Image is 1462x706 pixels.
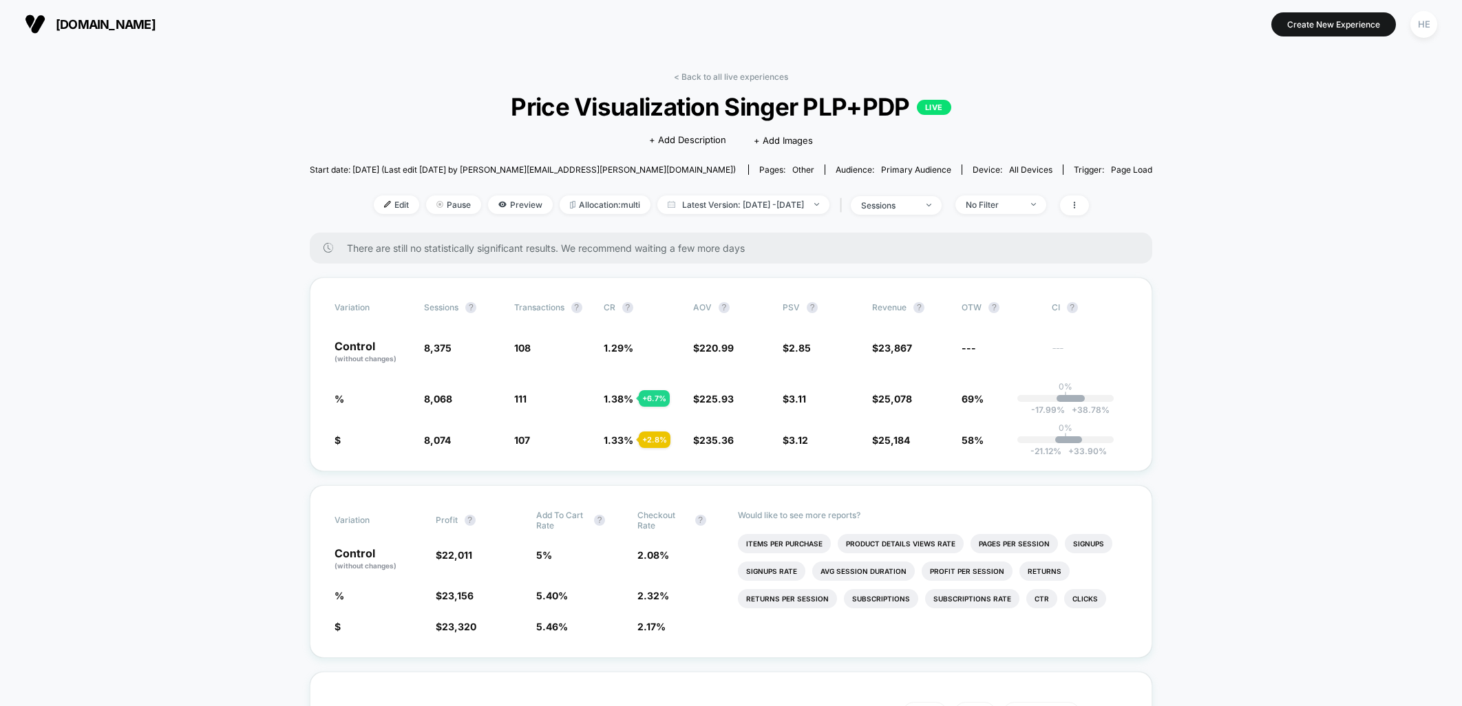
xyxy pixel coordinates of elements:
li: Returns Per Session [738,589,837,608]
span: $ [335,621,341,632]
span: $ [783,342,811,354]
span: 220.99 [699,342,734,354]
span: 5.40 % [536,590,568,601]
span: $ [436,549,472,561]
span: $ [872,434,910,446]
span: Sessions [424,302,458,312]
div: sessions [861,200,916,211]
img: Visually logo [25,14,45,34]
span: There are still no statistically significant results. We recommend waiting a few more days [347,242,1125,254]
span: + Add Description [649,133,726,147]
button: ? [594,515,605,526]
img: end [1031,203,1036,206]
li: Pages Per Session [971,534,1058,553]
div: + 2.8 % [639,431,670,448]
li: Product Details Views Rate [838,534,964,553]
div: HE [1410,11,1437,38]
span: 5 % [536,549,552,561]
a: < Back to all live experiences [674,72,788,82]
img: end [926,204,931,206]
span: 2.85 [789,342,811,354]
span: Allocation: multi [560,195,650,214]
span: Profit [436,515,458,525]
span: + [1072,405,1077,415]
span: 1.38 % [604,393,633,405]
span: Checkout Rate [637,510,688,531]
span: $ [783,434,808,446]
span: Variation [335,302,410,313]
li: Subscriptions Rate [925,589,1019,608]
span: 2.17 % [637,621,666,632]
img: end [436,201,443,208]
button: ? [465,515,476,526]
li: Ctr [1026,589,1057,608]
span: 25,184 [878,434,910,446]
span: 2.32 % [637,590,669,601]
span: Primary Audience [881,164,951,175]
span: AOV [693,302,712,312]
span: 107 [514,434,530,446]
span: $ [872,342,912,354]
span: $ [335,434,341,446]
li: Signups [1065,534,1112,553]
img: edit [384,201,391,208]
li: Items Per Purchase [738,534,831,553]
span: Add To Cart Rate [536,510,587,531]
span: 235.36 [699,434,734,446]
span: 8,074 [424,434,451,446]
span: 3.12 [789,434,808,446]
span: other [792,164,814,175]
button: ? [719,302,730,313]
span: 23,156 [442,590,474,601]
span: + Add Images [754,135,813,146]
span: -17.99 % [1031,405,1065,415]
p: Control [335,548,421,571]
span: (without changes) [335,561,396,570]
span: 1.33 % [604,434,633,446]
button: Create New Experience [1271,12,1396,36]
p: LIVE [917,100,951,115]
span: OTW [962,302,1037,313]
button: HE [1406,10,1441,39]
span: 23,320 [442,621,476,632]
div: No Filter [966,200,1021,210]
div: Audience: [836,164,951,175]
span: $ [436,590,474,601]
span: % [335,393,344,405]
span: 108 [514,342,531,354]
button: ? [465,302,476,313]
span: + [1068,446,1074,456]
span: CR [604,302,615,312]
li: Signups Rate [738,561,805,581]
span: 38.78 % [1065,405,1110,415]
span: 8,375 [424,342,452,354]
div: + 6.7 % [639,390,670,407]
span: $ [693,434,734,446]
p: 0% [1059,422,1072,433]
li: Subscriptions [844,589,918,608]
div: Trigger: [1074,164,1152,175]
p: Would like to see more reports? [738,510,1127,520]
span: Revenue [872,302,907,312]
span: 5.46 % [536,621,568,632]
span: 22,011 [442,549,472,561]
span: Pause [426,195,481,214]
span: $ [436,621,476,632]
span: 1.29 % [604,342,633,354]
span: Page Load [1111,164,1152,175]
span: 3.11 [789,393,806,405]
span: 111 [514,393,527,405]
span: [DOMAIN_NAME] [56,17,156,32]
span: 23,867 [878,342,912,354]
button: ? [622,302,633,313]
span: 58% [962,434,984,446]
span: $ [783,393,806,405]
span: 25,078 [878,393,912,405]
span: -21.12 % [1030,446,1061,456]
button: ? [1067,302,1078,313]
span: PSV [783,302,800,312]
button: ? [988,302,999,313]
span: CI [1052,302,1127,313]
span: 69% [962,393,984,405]
p: | [1064,433,1067,443]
